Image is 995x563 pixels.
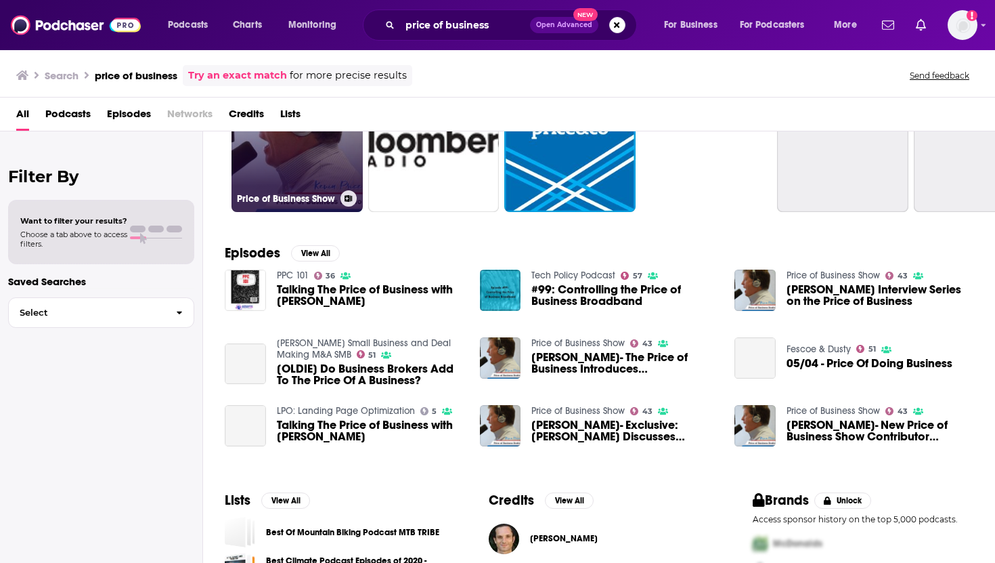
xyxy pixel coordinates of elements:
[168,16,208,35] span: Podcasts
[8,275,194,288] p: Saved Searches
[279,14,354,36] button: open menu
[489,492,594,509] a: CreditsView All
[530,533,598,544] span: [PERSON_NAME]
[885,407,908,415] a: 43
[480,270,521,311] img: #99: Controlling the Price of Business Broadband
[225,343,266,385] a: [OLDIE] Do Business Brokers Add To The Price Of A Business?
[633,273,642,279] span: 57
[277,405,415,417] a: LPO: Landing Page Optimization
[266,525,439,540] a: Best Of Mountain Biking Podcast MTB TRIBE
[432,409,437,415] span: 5
[777,81,908,212] a: 40
[734,405,776,446] img: Wendy Bjork- New Price of Business Show Contributor Discusses Tackling Health Issues
[9,308,165,317] span: Select
[167,103,213,131] span: Networks
[753,492,809,509] h2: Brands
[753,514,973,524] p: Access sponsor history on the top 5,000 podcasts.
[420,407,437,415] a: 5
[8,297,194,328] button: Select
[834,16,857,35] span: More
[530,17,598,33] button: Open AdvancedNew
[261,493,310,509] button: View All
[630,339,653,348] a: 43
[20,230,127,249] span: Choose a tab above to access filters.
[277,284,464,307] span: Talking The Price of Business with [PERSON_NAME]
[787,270,880,281] a: Price of Business Show
[740,16,805,35] span: For Podcasters
[630,407,653,415] a: 43
[814,493,872,509] button: Unlock
[787,284,973,307] a: J.L. Hancock Interview Series on the Price of Business
[531,419,718,442] a: Anthony Scaramucci- Exclusive: Anthony Scaramucci Discusses Redemption Story on Price of Business
[288,16,336,35] span: Monitoring
[290,68,407,83] span: for more precise results
[225,517,255,547] span: Best Of Mountain Biking Podcast MTB TRIBE
[489,524,519,554] a: Dr. Stephan Price
[787,419,973,442] span: [PERSON_NAME]- New Price of Business Show Contributor Discusses Tackling Health Issues
[16,103,29,131] a: All
[107,103,151,131] a: Episodes
[531,352,718,375] span: [PERSON_NAME]- The Price of Business Introduces [PERSON_NAME] As Show Contributor
[277,270,309,281] a: PPC 101
[910,14,931,37] a: Show notifications dropdown
[480,337,521,379] img: Alexander Paykin- The Price of Business Introduces Alexander Paykin As Show Contributor
[531,270,615,281] a: Tech Policy Podcast
[8,167,194,186] h2: Filter By
[225,492,250,509] h2: Lists
[734,337,776,379] a: 05/04 - Price Of Doing Business
[20,216,127,226] span: Want to filter your results?
[277,363,464,386] a: [OLDIE] Do Business Brokers Add To The Price Of A Business?
[531,284,718,307] a: #99: Controlling the Price of Business Broadband
[885,272,908,280] a: 43
[787,284,973,307] span: [PERSON_NAME] Interview Series on the Price of Business
[231,81,363,212] a: 43Price of Business Show
[655,14,734,36] button: open menu
[787,419,973,442] a: Wendy Bjork- New Price of Business Show Contributor Discusses Tackling Health Issues
[11,12,141,38] img: Podchaser - Follow, Share and Rate Podcasts
[225,405,266,446] a: Talking The Price of Business with Kevin Price
[898,273,908,279] span: 43
[531,337,625,349] a: Price of Business Show
[233,16,262,35] span: Charts
[773,538,822,549] span: McDonalds
[948,10,977,40] button: Show profile menu
[291,245,340,262] button: View All
[480,405,521,446] a: Anthony Scaramucci- Exclusive: Anthony Scaramucci Discusses Redemption Story on Price of Business
[734,270,776,311] img: J.L. Hancock Interview Series on the Price of Business
[368,352,376,358] span: 51
[898,409,908,415] span: 43
[642,409,653,415] span: 43
[868,346,876,352] span: 51
[531,352,718,375] a: Alexander Paykin- The Price of Business Introduces Alexander Paykin As Show Contributor
[237,193,335,205] h3: Price of Business Show
[787,405,880,417] a: Price of Business Show
[277,419,464,442] a: Talking The Price of Business with Kevin Price
[530,533,598,544] a: Dr. Stephan Price
[531,419,718,442] span: [PERSON_NAME]- Exclusive: [PERSON_NAME] Discusses Redemption Story on Price of Business
[489,517,709,560] button: Dr. Stephan PriceDr. Stephan Price
[948,10,977,40] img: User Profile
[948,10,977,40] span: Logged in as KCarter
[824,14,874,36] button: open menu
[531,405,625,417] a: Price of Business Show
[225,270,266,311] img: Talking The Price of Business with Kevin Price
[188,68,287,83] a: Try an exact match
[787,358,952,369] a: 05/04 - Price Of Doing Business
[277,337,451,360] a: David C Barnett Small Business and Deal Making M&A SMB
[95,69,177,82] h3: price of business
[229,103,264,131] a: Credits
[731,14,824,36] button: open menu
[787,343,851,355] a: Fescoe & Dusty
[45,103,91,131] span: Podcasts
